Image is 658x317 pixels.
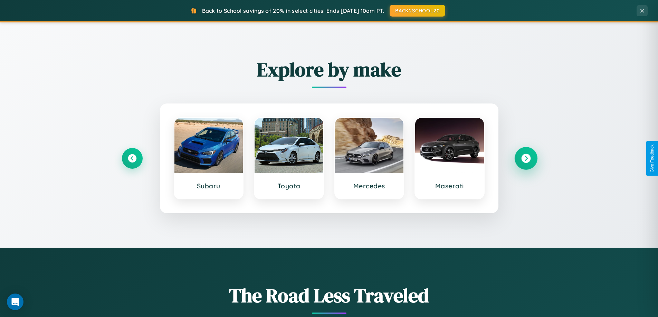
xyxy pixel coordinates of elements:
[202,7,384,14] span: Back to School savings of 20% in select cities! Ends [DATE] 10am PT.
[122,56,536,83] h2: Explore by make
[7,294,23,310] div: Open Intercom Messenger
[650,145,655,172] div: Give Feedback
[390,5,445,17] button: BACK2SCHOOL20
[422,182,477,190] h3: Maserati
[342,182,397,190] h3: Mercedes
[122,282,536,309] h1: The Road Less Traveled
[181,182,236,190] h3: Subaru
[261,182,316,190] h3: Toyota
